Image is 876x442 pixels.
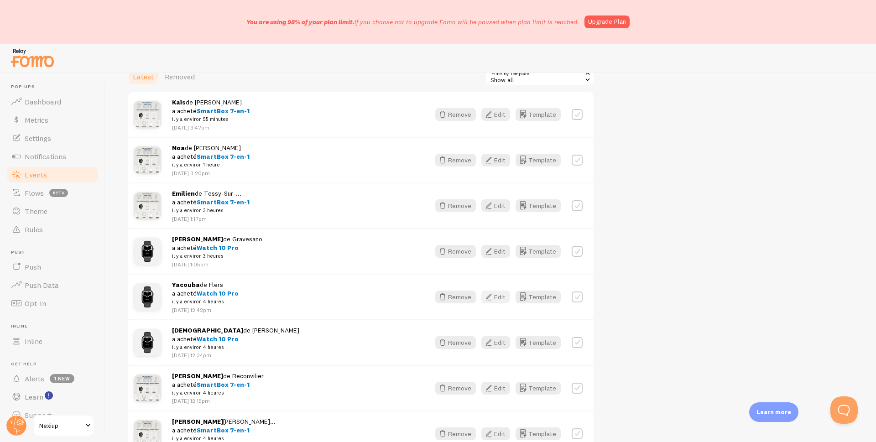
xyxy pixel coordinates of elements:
a: Flows beta [5,184,99,202]
p: [DATE] 1:05pm [172,260,262,268]
button: Template [516,427,561,440]
strong: Noa [172,144,185,152]
img: BoxIphone_Prod_09_small.jpg [134,192,161,219]
span: SmartBox 7-en-1 [197,152,250,161]
span: Get Help [11,361,99,367]
a: Push Data [5,276,99,294]
a: Metrics [5,111,99,129]
img: Montre_13_small.jpg [134,283,161,311]
span: Theme [25,207,47,216]
a: Template [516,382,561,395]
span: Settings [25,134,51,143]
strong: Kaïs [172,98,186,106]
button: Template [516,245,561,258]
a: Rules [5,220,99,239]
button: Edit [481,245,510,258]
img: Montre_13_small.jpg [134,329,161,356]
strong: [PERSON_NAME] [172,417,223,426]
span: Learn [25,392,43,401]
button: Edit [481,427,510,440]
a: Opt-In [5,294,99,312]
span: SmartBox 7-en-1 [197,107,250,115]
a: Edit [481,154,516,166]
span: Metrics [25,115,48,125]
small: il y a environ 55 minutes [172,115,250,123]
a: Template [516,199,561,212]
span: SmartBox 7-en-1 [197,198,250,206]
a: Edit [481,108,516,121]
small: il y a environ 4 heures [172,297,239,306]
span: de Gravesano a acheté [172,235,262,260]
a: Latest [127,68,159,86]
p: [DATE] 12:34pm [172,351,299,359]
span: Opt-In [25,299,46,308]
button: Template [516,291,561,303]
div: Show all [485,68,594,86]
span: Dashboard [25,97,61,106]
strong: [DEMOGRAPHIC_DATA] [172,326,243,334]
a: Learn [5,388,99,406]
span: 1 new [50,374,74,383]
strong: [PERSON_NAME] [172,235,223,243]
span: Watch 10 Pro [197,244,239,252]
span: Support [25,411,52,420]
button: Remove [435,108,476,121]
span: de [PERSON_NAME] a acheté [172,144,250,169]
strong: Yacouba [172,281,200,289]
small: il y a environ 3 heures [172,206,250,214]
span: Alerts [25,374,44,383]
span: de [PERSON_NAME] a acheté [172,98,250,124]
button: Edit [481,154,510,166]
span: Notifications [25,152,66,161]
button: Template [516,108,561,121]
img: BoxIphone_Prod_09_small.jpg [134,146,161,174]
button: Template [516,336,561,349]
button: Remove [435,154,476,166]
span: Watch 10 Pro [197,335,239,343]
p: [DATE] 1:17pm [172,215,250,223]
a: Inline [5,332,99,350]
span: Flows [25,188,44,198]
button: Remove [435,382,476,395]
button: Remove [435,427,476,440]
button: Template [516,154,561,166]
a: Edit [481,382,516,395]
p: [DATE] 3:47pm [172,124,250,131]
span: de [PERSON_NAME] a acheté [172,326,299,352]
img: BoxIphone_Prod_09_small.jpg [134,374,161,402]
span: Latest [133,72,154,81]
a: Edit [481,291,516,303]
img: Montre_13_small.jpg [134,238,161,265]
button: Remove [435,245,476,258]
small: il y a environ 1 heure [172,161,250,169]
p: [DATE] 12:42pm [172,306,239,314]
span: Pop-ups [11,84,99,90]
p: If you choose not to upgrade Fomo will be paused when plan limit is reached. [246,17,579,26]
button: Edit [481,336,510,349]
a: Edit [481,427,516,440]
button: Edit [481,108,510,121]
p: Learn more [756,408,791,416]
a: Notifications [5,147,99,166]
span: Push [25,262,41,271]
button: Edit [481,199,510,212]
svg: <p>Watch New Feature Tutorials!</p> [45,391,53,400]
span: de Flers a acheté [172,281,239,306]
p: [DATE] 12:15pm [172,397,264,405]
a: Theme [5,202,99,220]
button: Edit [481,291,510,303]
span: de Reconvilier a acheté [172,372,264,397]
a: Nexiup [33,415,94,437]
span: Push Data [25,281,59,290]
span: Rules [25,225,43,234]
a: Edit [481,245,516,258]
strong: Emilien [172,189,195,198]
a: Edit [481,336,516,349]
span: beta [49,189,68,197]
small: il y a environ 4 heures [172,389,264,397]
